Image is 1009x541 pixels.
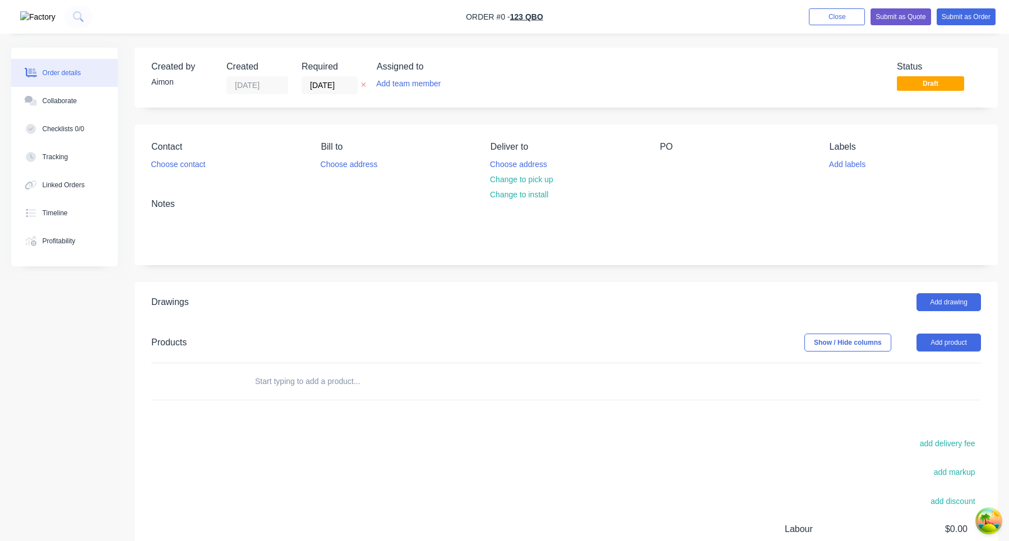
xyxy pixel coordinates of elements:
img: Factory [20,11,55,23]
div: Aimon [151,76,213,88]
button: Profitability [11,227,118,255]
button: Change to install [484,187,554,202]
button: Show / Hide columns [804,334,891,352]
span: Labour [785,522,885,536]
button: Submit as Order [937,8,996,25]
button: Choose address [314,156,383,172]
div: PO [660,141,811,152]
button: Change to pick up [484,172,559,187]
div: Profitability [43,236,76,246]
button: Tracking [11,143,118,171]
button: Submit as Quote [871,8,931,25]
button: Open Tanstack query devtools [978,510,1000,532]
button: Close [809,8,865,25]
div: Created by [151,61,213,72]
div: Tracking [43,152,68,162]
div: Collaborate [43,96,77,106]
div: Notes [151,198,981,209]
div: Required [302,61,363,72]
button: Choose address [484,156,553,172]
button: Add labels [823,156,871,172]
button: Order details [11,59,118,87]
button: Timeline [11,199,118,227]
div: Assigned to [377,61,489,72]
div: Checklists 0/0 [43,124,85,134]
button: add markup [928,465,981,480]
button: Add product [917,334,981,352]
div: Order details [43,68,81,78]
span: Draft [897,76,964,90]
span: Order #0 - [466,12,510,21]
div: Labels [830,141,981,152]
span: $0.00 [885,522,968,536]
div: Linked Orders [43,180,85,190]
div: Deliver to [490,141,642,152]
div: Drawings [151,295,189,309]
div: Created [226,61,288,72]
button: Collaborate [11,87,118,115]
div: Contact [151,141,303,152]
div: Products [151,336,187,349]
button: Choose contact [145,156,211,172]
button: Add drawing [917,293,981,311]
a: 123 QBO [510,12,543,21]
button: Add team member [371,76,447,91]
button: Add team member [377,76,447,91]
div: Timeline [43,208,68,218]
div: Bill to [321,141,472,152]
div: Status [897,61,981,72]
button: Linked Orders [11,171,118,199]
button: add delivery fee [914,436,981,451]
button: add discount [925,493,981,508]
button: Checklists 0/0 [11,115,118,143]
input: Start typing to add a product... [254,370,479,392]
